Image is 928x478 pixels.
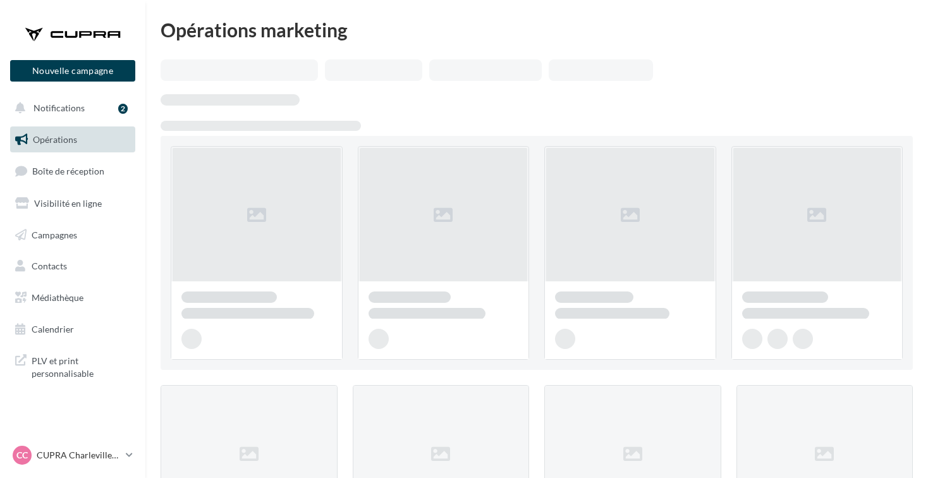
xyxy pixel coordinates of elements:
[118,104,128,114] div: 2
[32,260,67,271] span: Contacts
[32,324,74,334] span: Calendrier
[8,95,133,121] button: Notifications 2
[8,190,138,217] a: Visibilité en ligne
[32,229,77,240] span: Campagnes
[33,134,77,145] span: Opérations
[8,222,138,248] a: Campagnes
[34,198,102,209] span: Visibilité en ligne
[32,292,83,303] span: Médiathèque
[8,347,138,384] a: PLV et print personnalisable
[8,157,138,185] a: Boîte de réception
[32,166,104,176] span: Boîte de réception
[10,443,135,467] a: CC CUPRA Charleville-[GEOGRAPHIC_DATA]
[37,449,121,462] p: CUPRA Charleville-[GEOGRAPHIC_DATA]
[34,102,85,113] span: Notifications
[8,285,138,311] a: Médiathèque
[16,449,28,462] span: CC
[8,126,138,153] a: Opérations
[161,20,913,39] div: Opérations marketing
[32,352,130,379] span: PLV et print personnalisable
[10,60,135,82] button: Nouvelle campagne
[8,253,138,279] a: Contacts
[8,316,138,343] a: Calendrier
